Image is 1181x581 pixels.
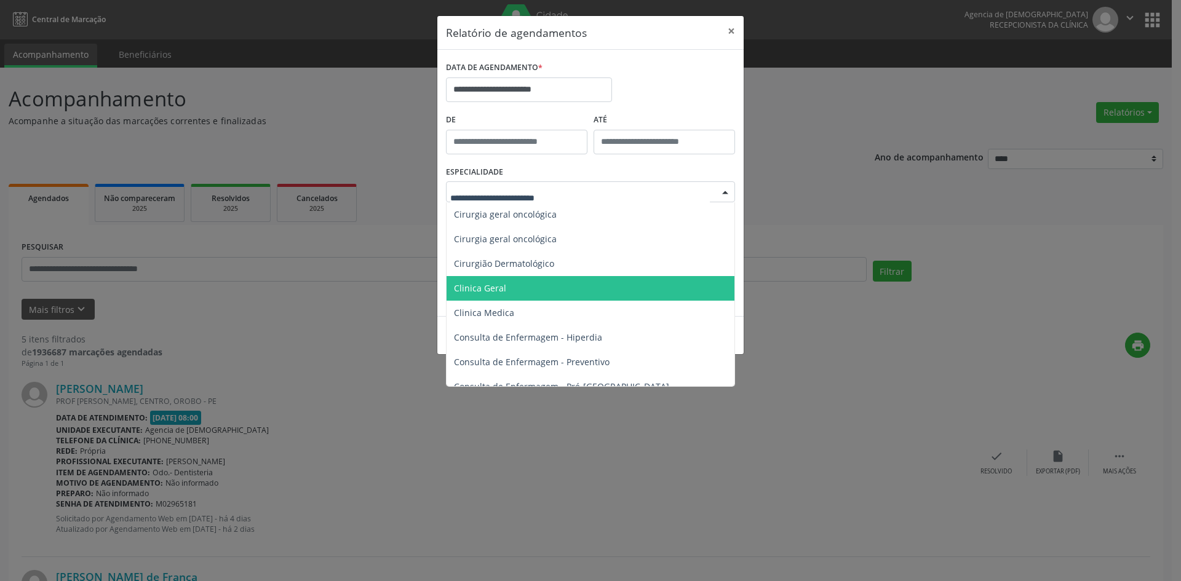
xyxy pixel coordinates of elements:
[454,307,514,318] span: Clinica Medica
[594,111,735,130] label: ATÉ
[454,331,602,343] span: Consulta de Enfermagem - Hiperdia
[719,16,744,46] button: Close
[454,258,554,269] span: Cirurgião Dermatológico
[446,163,503,182] label: ESPECIALIDADE
[454,208,557,220] span: Cirurgia geral oncológica
[446,25,587,41] h5: Relatório de agendamentos
[454,356,610,368] span: Consulta de Enfermagem - Preventivo
[454,381,669,392] span: Consulta de Enfermagem - Pré-[GEOGRAPHIC_DATA]
[446,58,543,77] label: DATA DE AGENDAMENTO
[454,233,557,245] span: Cirurgia geral oncológica
[454,282,506,294] span: Clinica Geral
[446,111,587,130] label: De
